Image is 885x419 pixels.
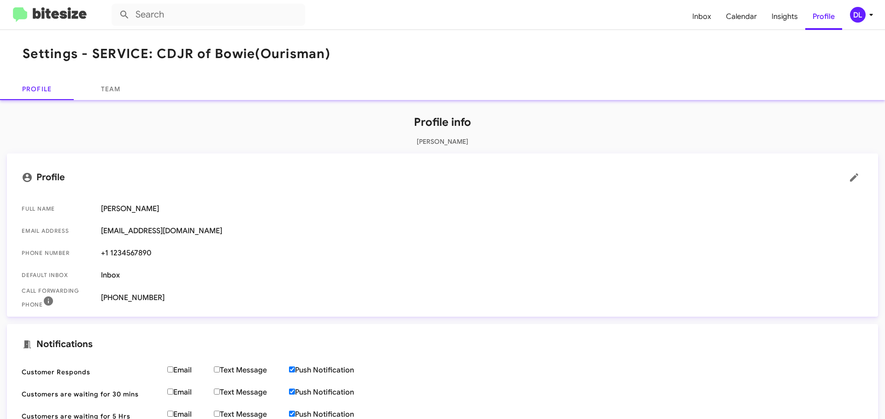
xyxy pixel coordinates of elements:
h1: Profile info [7,115,878,130]
span: Phone number [22,248,94,258]
a: Insights [764,3,805,30]
label: Push Notification [289,366,376,375]
span: (Ourisman) [255,46,330,62]
label: Text Message [214,366,289,375]
h1: Settings - SERVICE: CDJR of Bowie [23,47,330,61]
input: Search [112,4,305,26]
div: DL [850,7,866,23]
input: Email [167,389,173,395]
mat-card-title: Notifications [22,339,863,350]
mat-card-title: Profile [22,168,863,187]
label: Push Notification [289,388,376,397]
input: Push Notification [289,389,295,395]
input: Push Notification [289,411,295,417]
span: +1 1234567890 [101,248,863,258]
span: [PHONE_NUMBER] [101,293,863,302]
span: Email Address [22,226,94,236]
span: Inbox [101,271,863,280]
input: Email [167,366,173,372]
button: DL [842,7,875,23]
label: Text Message [214,388,289,397]
span: Full Name [22,204,94,213]
span: Default Inbox [22,271,94,280]
span: Call Forwarding Phone [22,286,94,309]
p: [PERSON_NAME] [7,137,878,146]
label: Email [167,366,214,375]
a: Inbox [685,3,719,30]
input: Text Message [214,411,220,417]
a: Calendar [719,3,764,30]
span: [EMAIL_ADDRESS][DOMAIN_NAME] [101,226,863,236]
label: Email [167,388,214,397]
label: Push Notification [289,410,376,419]
input: Text Message [214,366,220,372]
label: Email [167,410,214,419]
input: Email [167,411,173,417]
input: Text Message [214,389,220,395]
span: Customers are waiting for 30 mins [22,389,160,399]
span: Customer Responds [22,367,160,377]
a: Profile [805,3,842,30]
input: Push Notification [289,366,295,372]
label: Text Message [214,410,289,419]
span: [PERSON_NAME] [101,204,863,213]
a: Team [74,78,147,100]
